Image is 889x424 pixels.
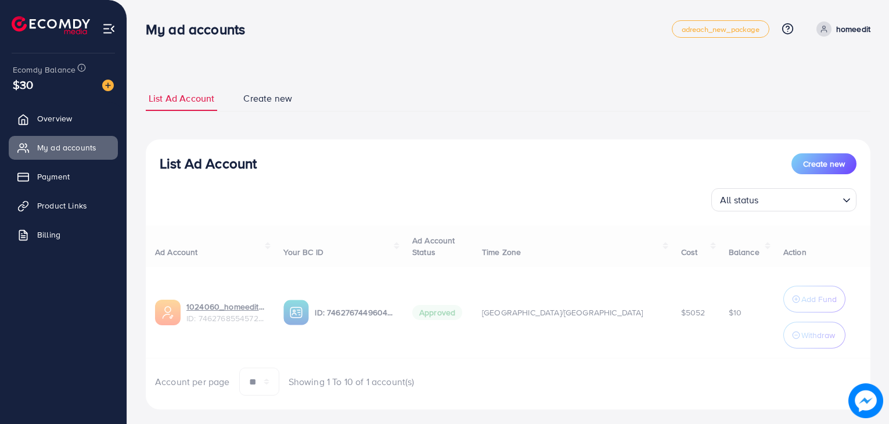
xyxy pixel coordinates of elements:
span: My ad accounts [37,142,96,153]
span: List Ad Account [149,92,214,105]
h3: List Ad Account [160,155,257,172]
span: Payment [37,171,70,182]
span: Overview [37,113,72,124]
p: homeedit [836,22,870,36]
a: homeedit [812,21,870,37]
span: Create new [243,92,292,105]
h3: My ad accounts [146,21,254,38]
img: image [848,383,883,418]
span: All status [718,192,761,209]
a: adreach_new_package [672,20,769,38]
span: Product Links [37,200,87,211]
span: Create new [803,158,845,170]
span: Ecomdy Balance [13,64,75,76]
a: Billing [9,223,118,246]
div: Search for option [711,188,856,211]
button: Create new [791,153,856,174]
span: adreach_new_package [682,26,760,33]
a: My ad accounts [9,136,118,159]
span: $30 [13,76,33,93]
input: Search for option [762,189,838,209]
span: Billing [37,229,60,240]
img: logo [12,16,90,34]
a: Payment [9,165,118,188]
a: Product Links [9,194,118,217]
a: Overview [9,107,118,130]
img: menu [102,22,116,35]
img: image [102,80,114,91]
